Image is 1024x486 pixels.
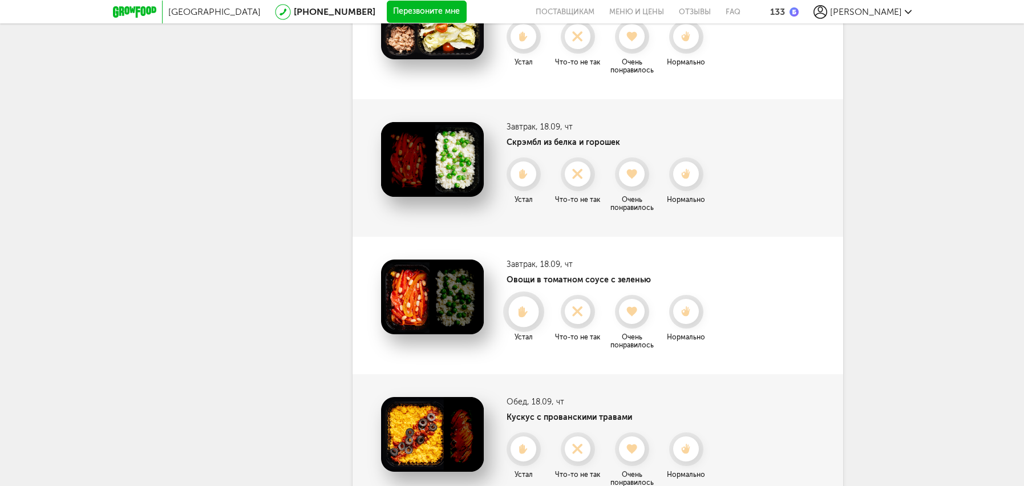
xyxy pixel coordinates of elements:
div: Нормально [661,333,712,341]
button: Перезвоните мне [387,1,467,23]
h3: Завтрак [507,122,712,132]
img: Кускус с прованскими травами [381,397,484,472]
span: [GEOGRAPHIC_DATA] [168,6,261,17]
div: Нормально [661,196,712,204]
div: Что-то не так [552,471,604,479]
h4: Овощи в томатном соусе с зеленью [507,275,712,285]
a: [PHONE_NUMBER] [294,6,375,17]
span: , 18.09, чт [536,122,573,132]
span: , 18.09, чт [536,260,573,269]
h4: Скрэмбл из белка и горошек [507,137,712,147]
div: Нормально [661,58,712,66]
div: Устал [498,58,549,66]
span: , 18.09, чт [527,397,564,407]
div: Нормально [661,471,712,479]
div: 133 [770,6,785,17]
h3: Завтрак [507,260,712,269]
img: Скрэмбл из белка и горошек [381,122,484,197]
h3: Обед [507,397,712,407]
img: Овощи в томатном соусе с зеленью [381,260,484,334]
div: Очень понравилось [606,196,658,212]
div: Что-то не так [552,58,604,66]
h4: Кускус с прованскими травами [507,412,712,422]
div: Что-то не так [552,196,604,204]
img: bonus_b.cdccf46.png [790,7,799,17]
div: Устал [498,333,549,341]
div: Устал [498,471,549,479]
div: Что-то не так [552,333,604,341]
div: Устал [498,196,549,204]
span: [PERSON_NAME] [830,6,902,17]
div: Очень понравилось [606,333,658,349]
div: Очень понравилось [606,58,658,74]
